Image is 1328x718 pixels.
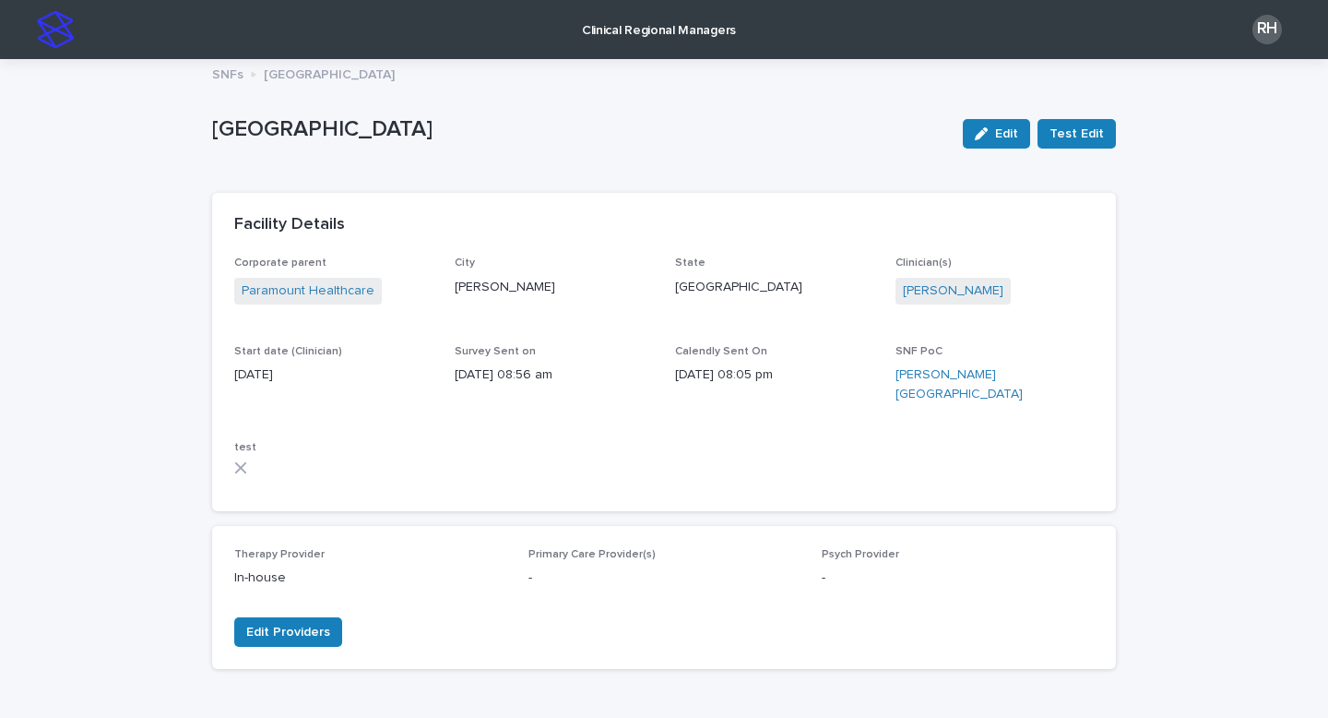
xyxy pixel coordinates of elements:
span: Psych Provider [822,549,899,560]
span: SNF PoC [895,346,943,357]
span: Clinician(s) [895,257,952,269]
span: Edit Providers [246,623,330,641]
p: [GEOGRAPHIC_DATA] [264,63,395,83]
span: Calendly Sent On [675,346,767,357]
p: [DATE] 08:56 am [455,365,653,385]
h2: Facility Details [234,215,345,235]
span: Test Edit [1049,125,1104,143]
span: Edit [995,127,1018,140]
p: [GEOGRAPHIC_DATA] [675,278,873,297]
p: In-house [234,568,506,588]
button: Test Edit [1037,119,1116,149]
span: Therapy Provider [234,549,325,560]
span: Primary Care Provider(s) [528,549,656,560]
span: Survey Sent on [455,346,536,357]
p: - [822,568,1094,588]
img: stacker-logo-s-only.png [37,11,74,48]
span: Corporate parent [234,257,326,269]
p: [PERSON_NAME] [455,278,653,297]
span: City [455,257,475,269]
button: Edit [963,119,1030,149]
p: [GEOGRAPHIC_DATA] [212,116,948,143]
span: Start date (Clinician) [234,346,342,357]
a: [PERSON_NAME] [903,281,1003,301]
p: SNFs [212,63,243,83]
span: State [675,257,705,269]
div: RH [1252,15,1282,44]
a: Paramount Healthcare [242,281,374,301]
p: [DATE] [234,365,433,385]
p: - [528,568,800,588]
button: Edit Providers [234,617,342,647]
p: [DATE] 08:05 pm [675,365,873,385]
a: [PERSON_NAME][GEOGRAPHIC_DATA] [895,365,1094,404]
span: test [234,442,256,453]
